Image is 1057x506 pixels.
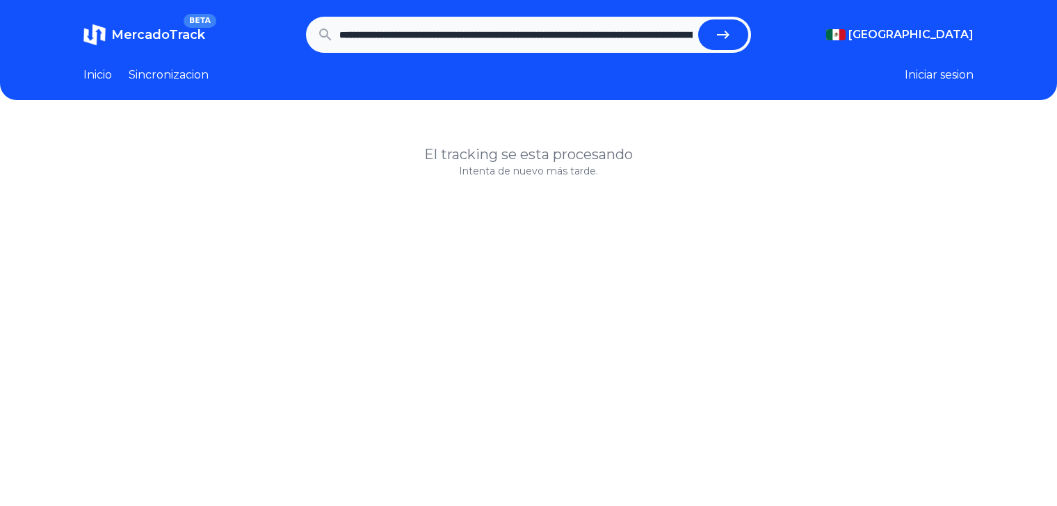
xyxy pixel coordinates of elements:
[83,145,974,164] h1: El tracking se esta procesando
[826,26,974,43] button: [GEOGRAPHIC_DATA]
[129,67,209,83] a: Sincronizacion
[21,18,75,30] a: Back to Top
[83,24,205,46] a: MercadoTrackBETA
[848,26,974,43] span: [GEOGRAPHIC_DATA]
[83,67,112,83] a: Inicio
[17,97,39,108] span: 16 px
[905,67,974,83] button: Iniciar sesion
[6,6,203,18] div: Outline
[83,24,106,46] img: MercadoTrack
[6,44,203,59] h3: Estilo
[111,27,205,42] span: MercadoTrack
[6,84,85,96] label: Tamaño de fuente
[83,164,974,178] p: Intenta de nuevo más tarde.
[184,14,216,28] span: BETA
[826,29,846,40] img: Mexico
